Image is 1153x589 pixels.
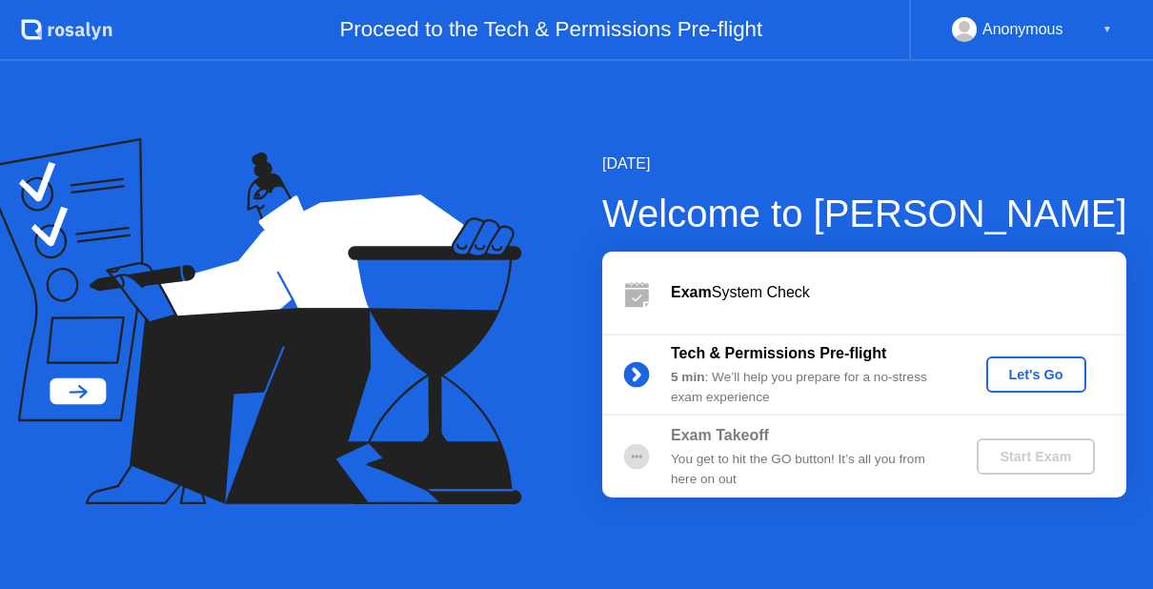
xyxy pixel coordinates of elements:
div: : We’ll help you prepare for a no-stress exam experience [671,368,945,407]
b: Tech & Permissions Pre-flight [671,345,886,361]
b: Exam [671,284,712,300]
div: System Check [671,281,1126,304]
div: Anonymous [982,17,1063,42]
b: 5 min [671,370,705,384]
div: You get to hit the GO button! It’s all you from here on out [671,450,945,489]
b: Exam Takeoff [671,427,769,443]
div: Welcome to [PERSON_NAME] [602,185,1127,242]
div: ▼ [1102,17,1112,42]
button: Let's Go [986,356,1086,393]
div: [DATE] [602,152,1127,175]
div: Start Exam [984,449,1086,464]
div: Let's Go [994,367,1079,382]
button: Start Exam [977,438,1094,475]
